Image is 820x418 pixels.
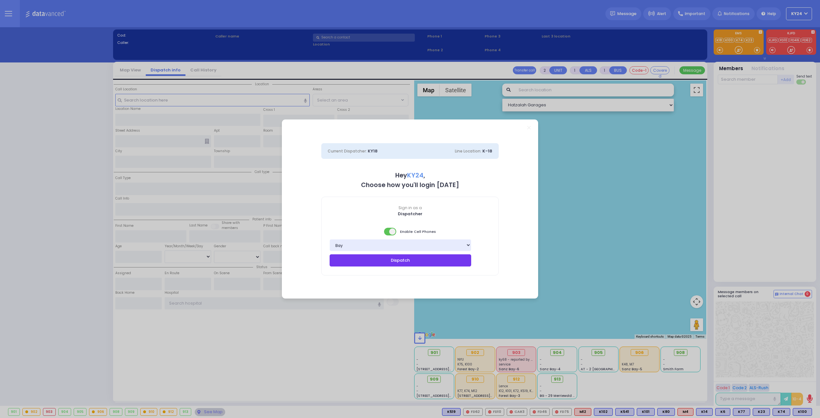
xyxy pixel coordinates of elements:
[322,205,498,211] span: Sign in as a
[482,148,492,154] span: K-18
[527,126,531,129] a: Close
[328,148,367,154] span: Current Dispatcher:
[384,227,436,236] span: Enable Cell Phones
[407,171,423,180] span: KY24
[455,148,481,154] span: Line Location:
[368,148,378,154] span: KY18
[395,171,425,180] b: Hey ,
[330,254,471,266] button: Dispatch
[361,181,459,189] b: Choose how you'll login [DATE]
[398,211,422,217] b: Dispatcher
